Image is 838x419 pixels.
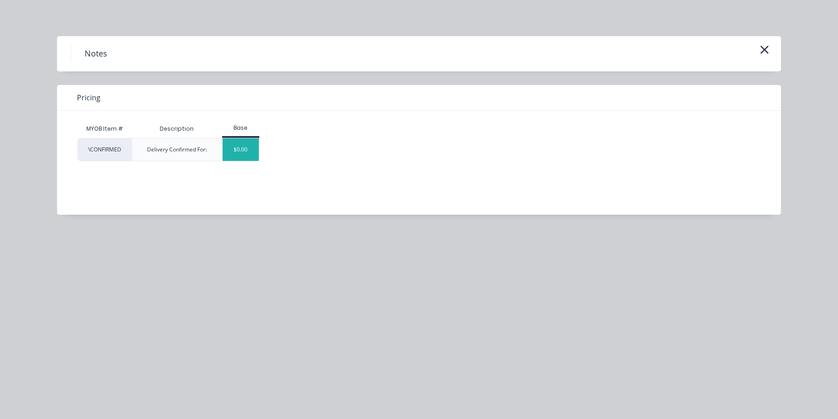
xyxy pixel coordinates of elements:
div: Delivery Confirmed For: [147,146,207,154]
div: MYOB Item # [77,120,132,138]
div: \CONFIRMED [77,138,132,161]
span: Pricing [77,92,100,103]
h4: Notes [71,45,121,62]
div: Base [222,124,260,132]
div: $0.00 [223,138,259,161]
div: Description [152,118,201,140]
